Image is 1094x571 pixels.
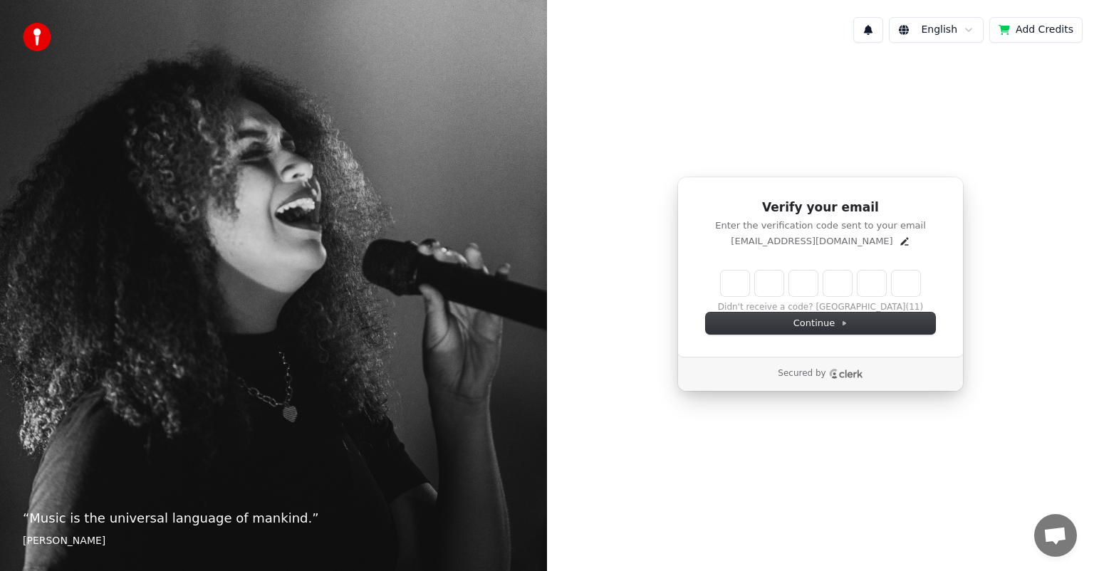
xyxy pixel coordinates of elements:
[731,235,892,248] p: [EMAIL_ADDRESS][DOMAIN_NAME]
[793,317,848,330] span: Continue
[829,369,863,379] a: Clerk logo
[721,271,920,296] input: Enter verification code
[23,508,524,528] p: “ Music is the universal language of mankind. ”
[706,199,935,216] h1: Verify your email
[1034,514,1077,557] a: Open chat
[899,236,910,247] button: Edit
[778,368,825,379] p: Secured by
[706,219,935,232] p: Enter the verification code sent to your email
[706,313,935,334] button: Continue
[23,534,524,548] footer: [PERSON_NAME]
[989,17,1083,43] button: Add Credits
[23,23,51,51] img: youka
